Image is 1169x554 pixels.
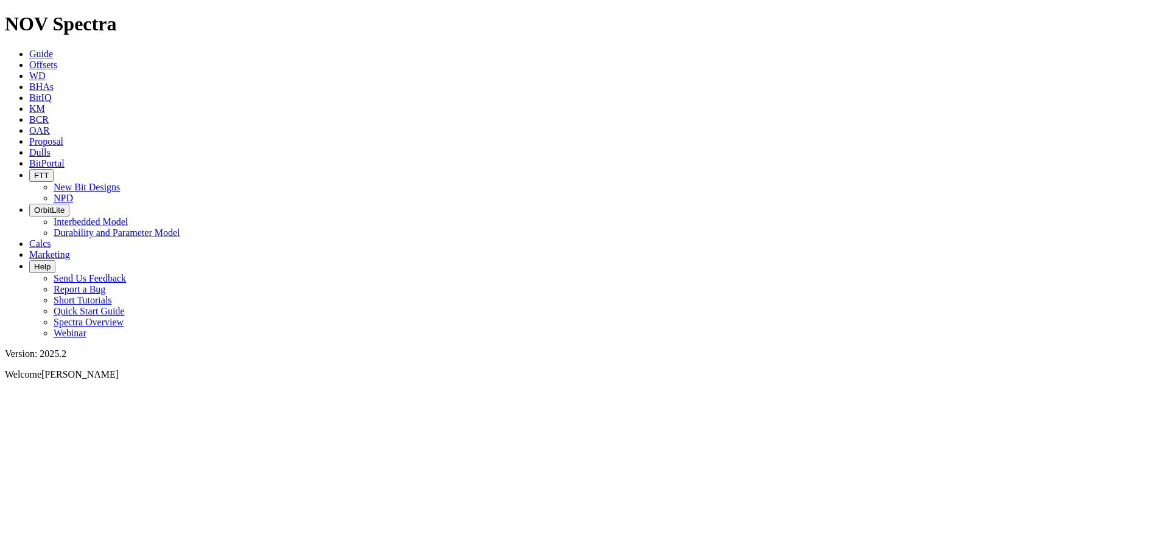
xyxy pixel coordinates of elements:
a: Send Us Feedback [54,273,126,283]
button: Help [29,260,55,273]
a: Offsets [29,60,57,70]
a: NPD [54,193,73,203]
a: BCR [29,114,49,125]
a: New Bit Designs [54,182,120,192]
p: Welcome [5,369,1164,380]
span: OrbitLite [34,206,65,215]
a: WD [29,71,46,81]
button: OrbitLite [29,204,69,216]
a: Guide [29,49,53,59]
a: Calcs [29,238,51,249]
a: Dulls [29,147,51,158]
a: KM [29,103,45,114]
div: Version: 2025.2 [5,348,1164,359]
a: Spectra Overview [54,317,124,327]
a: Report a Bug [54,284,105,294]
a: Interbedded Model [54,216,128,227]
a: BitIQ [29,92,51,103]
h1: NOV Spectra [5,13,1164,35]
span: FTT [34,171,49,180]
a: BHAs [29,81,54,92]
a: Quick Start Guide [54,306,124,316]
a: BitPortal [29,158,65,168]
a: Short Tutorials [54,295,112,305]
a: Marketing [29,249,70,260]
button: FTT [29,169,54,182]
a: Proposal [29,136,63,147]
span: [PERSON_NAME] [41,369,119,379]
a: OAR [29,125,50,136]
a: Durability and Parameter Model [54,227,180,238]
span: Help [34,262,51,271]
a: Webinar [54,328,86,338]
